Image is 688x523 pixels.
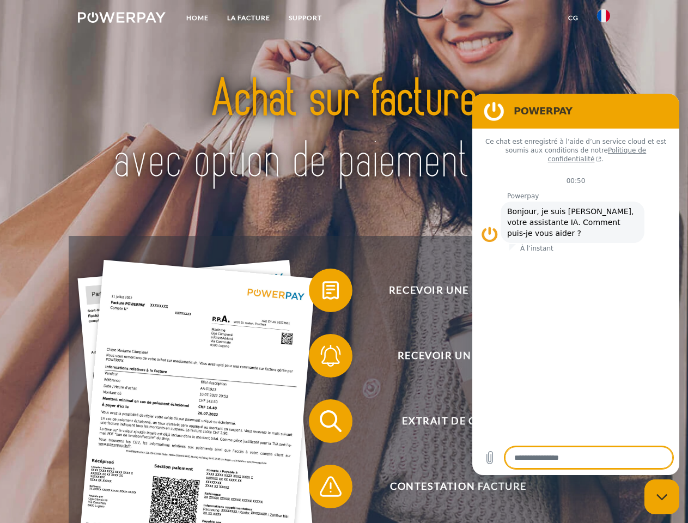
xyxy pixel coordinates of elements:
[104,52,584,209] img: title-powerpay_fr.svg
[309,399,592,443] button: Extrait de compte
[325,334,592,378] span: Recevoir un rappel?
[472,94,679,475] iframe: Fenêtre de messagerie
[177,8,218,28] a: Home
[317,408,344,435] img: qb_search.svg
[317,473,344,500] img: qb_warning.svg
[78,12,166,23] img: logo-powerpay-white.svg
[597,9,610,22] img: fr
[644,479,679,514] iframe: Bouton de lancement de la fenêtre de messagerie, conversation en cours
[317,342,344,369] img: qb_bell.svg
[559,8,588,28] a: CG
[309,269,592,312] button: Recevoir une facture ?
[325,465,592,508] span: Contestation Facture
[309,334,592,378] button: Recevoir un rappel?
[317,277,344,304] img: qb_bill.svg
[279,8,331,28] a: Support
[309,465,592,508] button: Contestation Facture
[325,399,592,443] span: Extrait de compte
[218,8,279,28] a: LA FACTURE
[325,269,592,312] span: Recevoir une facture ?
